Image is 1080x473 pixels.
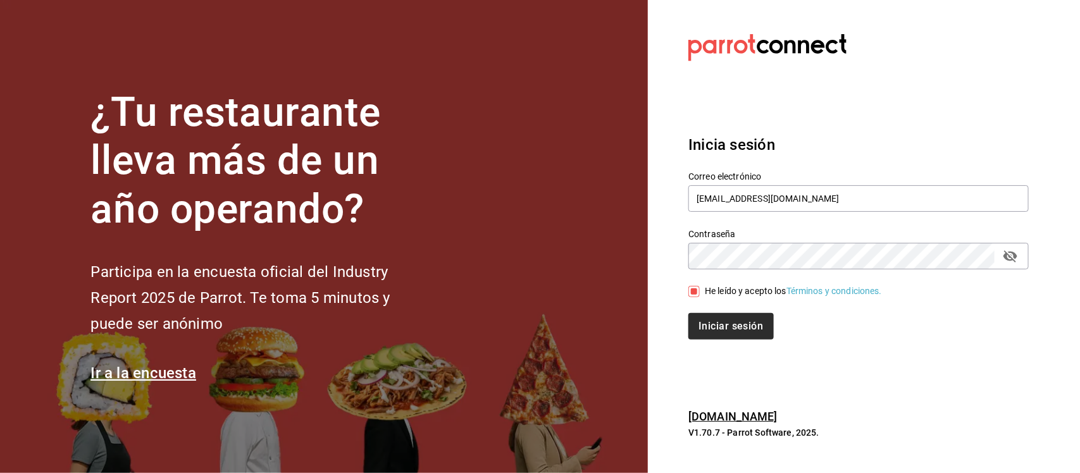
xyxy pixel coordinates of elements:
[90,259,432,336] h2: Participa en la encuesta oficial del Industry Report 2025 de Parrot. Te toma 5 minutos y puede se...
[688,185,1029,212] input: Ingresa tu correo electrónico
[688,172,1029,181] label: Correo electrónico
[786,286,882,296] a: Términos y condiciones.
[688,133,1029,156] h3: Inicia sesión
[1000,245,1021,267] button: passwordField
[688,230,1029,238] label: Contraseña
[705,285,882,298] div: He leído y acepto los
[688,410,778,423] a: [DOMAIN_NAME]
[688,426,1029,439] p: V1.70.7 - Parrot Software, 2025.
[90,364,196,382] a: Ir a la encuesta
[90,89,432,234] h1: ¿Tu restaurante lleva más de un año operando?
[688,313,773,340] button: Iniciar sesión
